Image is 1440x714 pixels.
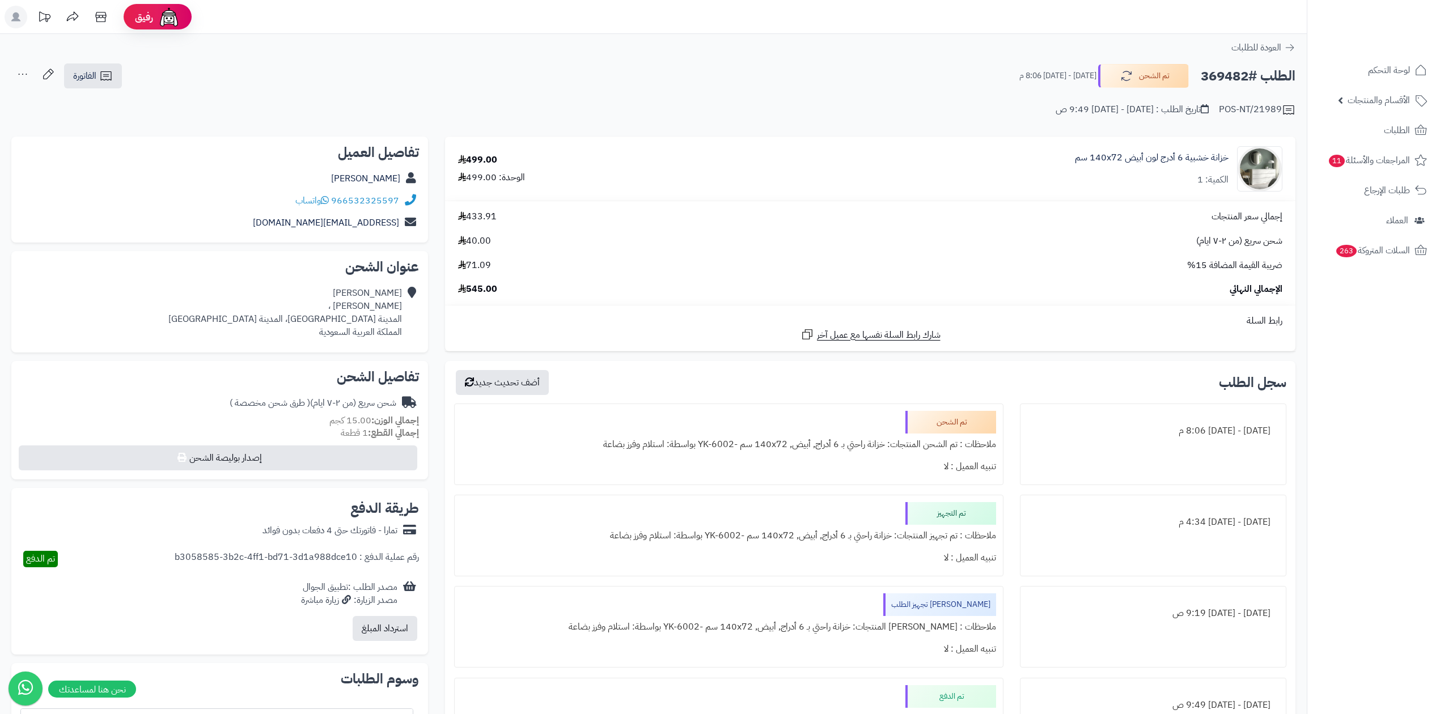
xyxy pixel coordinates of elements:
[230,397,396,410] div: شحن سريع (من ٢-٧ ايام)
[1219,103,1295,117] div: POS-NT/21989
[461,456,996,478] div: تنبيه العميل : لا
[353,616,417,641] button: استرداد المبلغ
[26,552,55,566] span: تم الدفع
[458,283,497,296] span: 545.00
[883,593,996,616] div: [PERSON_NAME] تجهيز الطلب
[458,154,497,167] div: 499.00
[1196,235,1282,248] span: شحن سريع (من ٢-٧ ايام)
[175,551,419,567] div: رقم عملية الدفع : b3058585-3b2c-4ff1-bd71-3d1a988dce10
[1231,41,1281,54] span: العودة للطلبات
[1187,259,1282,272] span: ضريبة القيمة المضافة 15%
[1314,117,1433,144] a: الطلبات
[158,6,180,28] img: ai-face.png
[1384,122,1410,138] span: الطلبات
[350,501,419,515] h2: طريقة الدفع
[1056,103,1209,116] div: تاريخ الطلب : [DATE] - [DATE] 9:49 ص
[262,524,397,537] div: تمارا - فاتورتك حتى 4 دفعات بدون فوائد
[329,414,419,427] small: 15.00 كجم
[1364,182,1410,198] span: طلبات الإرجاع
[168,287,402,338] div: [PERSON_NAME] [PERSON_NAME] ، المدينة [GEOGRAPHIC_DATA]، المدينة [GEOGRAPHIC_DATA] المملكة العربي...
[1314,237,1433,264] a: السلات المتروكة263
[461,616,996,638] div: ملاحظات : [PERSON_NAME] المنتجات: خزانة راحتي بـ 6 أدراج, أبيض, ‎140x72 سم‏ -YK-6002 بواسطة: استل...
[331,172,400,185] a: [PERSON_NAME]
[461,638,996,660] div: تنبيه العميل : لا
[1075,151,1229,164] a: خزانة خشبية 6 أدرج لون أبيض 140x72 سم
[1328,152,1410,168] span: المراجعات والأسئلة
[295,194,329,207] a: واتساب
[64,63,122,88] a: الفاتورة
[1019,70,1096,82] small: [DATE] - [DATE] 8:06 م
[1231,41,1295,54] a: العودة للطلبات
[461,433,996,456] div: ملاحظات : تم الشحن المنتجات: خزانة راحتي بـ 6 أدراج, أبيض, ‎140x72 سم‏ -YK-6002 بواسطة: استلام وف...
[1219,376,1286,389] h3: سجل الطلب
[20,672,419,686] h2: وسوم الطلبات
[20,146,419,159] h2: تفاصيل العميل
[135,10,153,24] span: رفيق
[905,685,996,708] div: تم الدفع
[368,426,419,440] strong: إجمالي القطع:
[458,210,497,223] span: 433.91
[30,6,58,31] a: تحديثات المنصة
[458,235,491,248] span: 40.00
[230,396,310,410] span: ( طرق شحن مخصصة )
[450,314,1291,328] div: رابط السلة
[1386,212,1408,228] span: العملاء
[461,525,996,547] div: ملاحظات : تم تجهيز المنتجات: خزانة راحتي بـ 6 أدراج, أبيض, ‎140x72 سم‏ -YK-6002 بواسطة: استلام وف...
[1314,57,1433,84] a: لوحة التحكم
[458,259,491,272] span: 71.09
[1027,420,1279,442] div: [DATE] - [DATE] 8:06 م
[1230,283,1282,296] span: الإجمالي النهائي
[20,260,419,274] h2: عنوان الشحن
[1348,92,1410,108] span: الأقسام والمنتجات
[1238,146,1282,192] img: 1746709299-1702541934053-68567865785768-1000x1000-90x90.jpg
[456,370,549,395] button: أضف تحديث جديد
[1201,65,1295,88] h2: الطلب #369482
[1212,210,1282,223] span: إجمالي سعر المنتجات
[1314,207,1433,234] a: العملاء
[801,328,941,342] a: شارك رابط السلة نفسها مع عميل آخر
[905,502,996,525] div: تم التجهيز
[1335,243,1410,258] span: السلات المتروكة
[19,445,417,470] button: إصدار بوليصة الشحن
[20,370,419,384] h2: تفاصيل الشحن
[1027,511,1279,533] div: [DATE] - [DATE] 4:34 م
[1314,147,1433,174] a: المراجعات والأسئلة11
[461,547,996,569] div: تنبيه العميل : لا
[1098,64,1189,88] button: تم الشحن
[331,194,399,207] a: 966532325597
[301,581,397,607] div: مصدر الطلب :تطبيق الجوال
[371,414,419,427] strong: إجمالي الوزن:
[905,411,996,433] div: تم الشحن
[817,329,941,342] span: شارك رابط السلة نفسها مع عميل آخر
[1314,177,1433,204] a: طلبات الإرجاع
[341,426,419,440] small: 1 قطعة
[73,69,96,83] span: الفاتورة
[458,171,525,184] div: الوحدة: 499.00
[1197,173,1229,186] div: الكمية: 1
[1368,62,1410,78] span: لوحة التحكم
[253,216,399,229] a: [EMAIL_ADDRESS][DOMAIN_NAME]
[1336,245,1357,257] span: 263
[1329,155,1345,167] span: 11
[1027,602,1279,624] div: [DATE] - [DATE] 9:19 ص
[301,594,397,607] div: مصدر الزيارة: زيارة مباشرة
